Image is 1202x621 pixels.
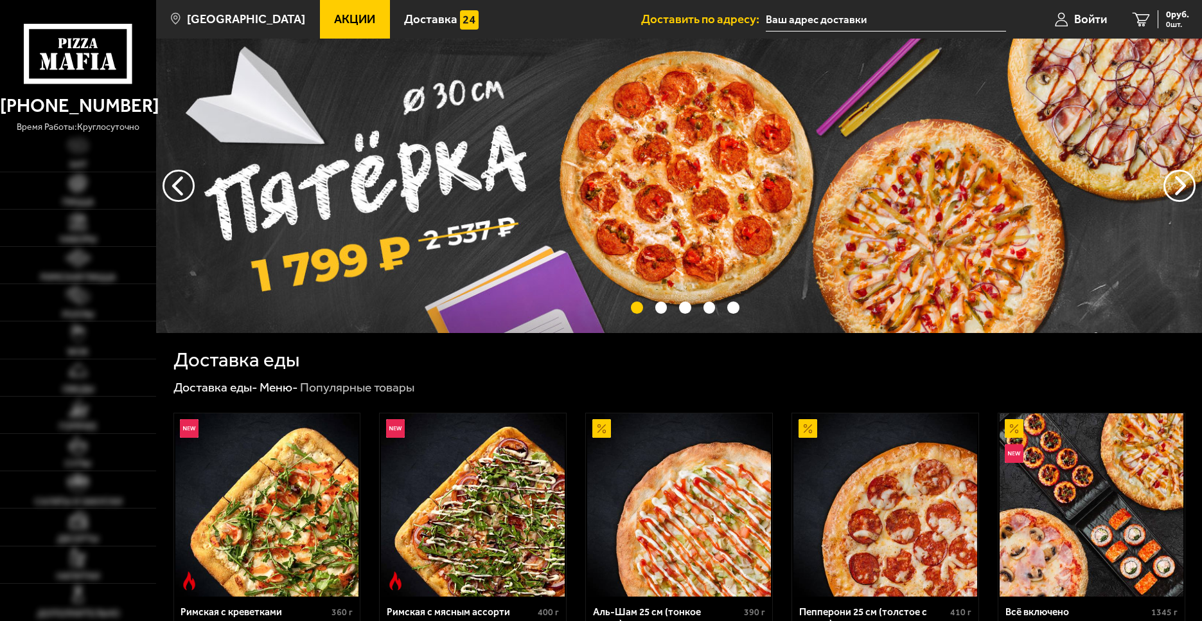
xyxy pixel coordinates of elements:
[460,10,479,29] img: 15daf4d41897b9f0e9f617042186c801.svg
[792,413,978,597] a: АкционныйПепперони 25 см (толстое с сыром)
[1163,170,1196,202] button: предыдущий
[65,459,91,468] span: Супы
[175,413,359,597] img: Римская с креветками
[173,350,299,370] h1: Доставка еды
[587,413,771,597] img: Аль-Шам 25 см (тонкое тесто)
[380,413,566,597] a: НовинкаОстрое блюдоРимская с мясным ассорти
[57,534,99,543] span: Десерты
[35,497,122,506] span: Салаты и закуски
[60,235,97,244] span: Наборы
[69,160,87,169] span: Хит
[163,170,195,202] button: следующий
[300,379,414,395] div: Популярные товары
[1166,10,1189,19] span: 0 руб.
[62,197,94,206] span: Пицца
[766,8,1006,32] input: Ваш адрес доставки
[62,384,94,393] span: Обеды
[260,380,298,395] a: Меню-
[180,571,199,590] img: Острое блюдо
[1151,607,1178,618] span: 1345 г
[1074,14,1107,26] span: Войти
[793,413,977,597] img: Пепперони 25 см (толстое с сыром)
[386,419,405,438] img: Новинка
[655,301,667,314] button: точки переключения
[592,419,611,438] img: Акционный
[62,310,94,319] span: Роллы
[387,606,535,618] div: Римская с мясным ассорти
[744,607,765,618] span: 390 г
[1166,21,1189,28] span: 0 шт.
[181,606,328,618] div: Римская с креветками
[799,419,817,438] img: Акционный
[1000,413,1183,597] img: Всё включено
[381,413,565,597] img: Римская с мясным ассорти
[586,413,772,597] a: АкционныйАль-Шам 25 см (тонкое тесто)
[187,14,305,26] span: [GEOGRAPHIC_DATA]
[727,301,739,314] button: точки переключения
[631,301,643,314] button: точки переключения
[386,571,405,590] img: Острое блюдо
[59,422,97,431] span: Горячее
[998,413,1185,597] a: АкционныйНовинкаВсё включено
[1005,606,1148,618] div: Всё включено
[538,607,559,618] span: 400 г
[703,301,716,314] button: точки переключения
[37,609,119,618] span: Дополнительно
[173,380,258,395] a: Доставка еды-
[641,14,766,26] span: Доставить по адресу:
[57,571,100,580] span: Напитки
[67,347,89,356] span: WOK
[174,413,360,597] a: НовинкаОстрое блюдоРимская с креветками
[331,607,353,618] span: 360 г
[40,273,116,282] span: Римская пицца
[180,419,199,438] img: Новинка
[1005,419,1023,438] img: Акционный
[404,14,457,26] span: Доставка
[1005,444,1023,463] img: Новинка
[679,301,691,314] button: точки переключения
[334,14,375,26] span: Акции
[950,607,971,618] span: 410 г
